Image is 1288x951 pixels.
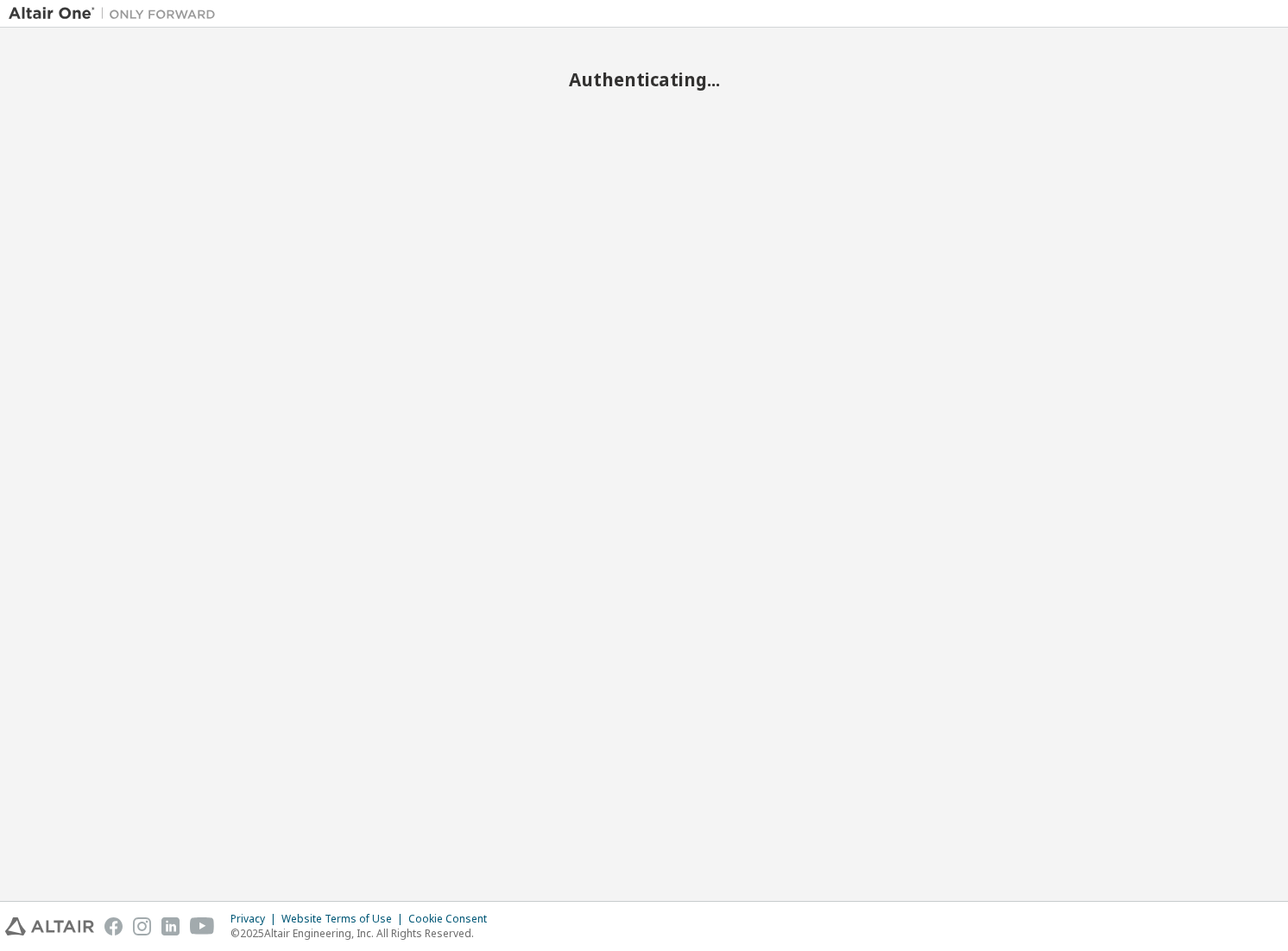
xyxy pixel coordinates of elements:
[9,5,224,22] img: Altair One
[230,926,497,941] p: © 2025 Altair Engineering, Inc. All Rights Reserved.
[9,68,1279,91] h2: Authenticating...
[408,912,497,926] div: Cookie Consent
[230,912,281,926] div: Privacy
[281,912,408,926] div: Website Terms of Use
[190,917,215,935] img: youtube.svg
[161,917,180,935] img: linkedin.svg
[104,917,123,935] img: facebook.svg
[133,917,151,935] img: instagram.svg
[5,917,94,935] img: altair_logo.svg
